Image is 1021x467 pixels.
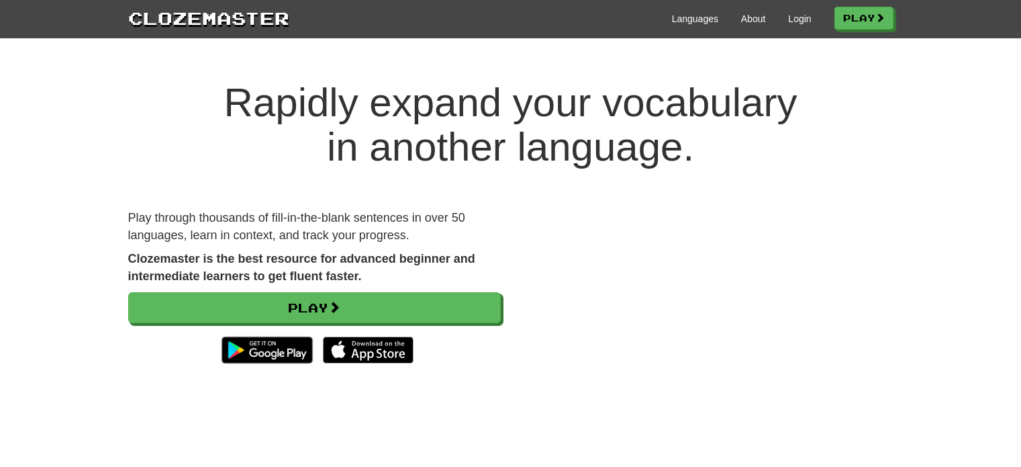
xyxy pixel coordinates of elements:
[128,210,501,244] p: Play through thousands of fill-in-the-blank sentences in over 50 languages, learn in context, and...
[128,292,501,323] a: Play
[834,7,893,30] a: Play
[215,330,319,370] img: Get it on Google Play
[323,337,414,364] img: Download_on_the_App_Store_Badge_US-UK_135x40-25178aeef6eb6b83b96f5f2d004eda3bffbb37122de64afbaef7...
[672,12,718,26] a: Languages
[128,5,289,30] a: Clozemaster
[741,12,766,26] a: About
[128,252,475,283] strong: Clozemaster is the best resource for advanced beginner and intermediate learners to get fluent fa...
[788,12,811,26] a: Login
